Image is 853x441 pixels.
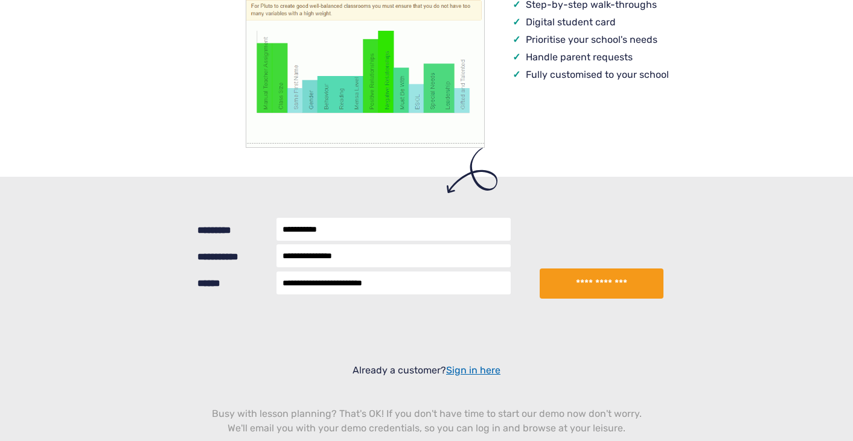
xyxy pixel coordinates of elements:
li: Handle parent requests [526,50,669,65]
a: Sign in here [446,364,500,376]
div: Busy with lesson planning? That's OK! If you don't have time to start our demo now don't worry. W... [43,407,811,436]
div: Already a customer? [43,363,811,378]
li: Fully customised to your school [526,68,669,82]
li: Digital student card [526,15,669,30]
li: Prioritise your school's needs [526,33,669,47]
img: arrow [447,148,498,193]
